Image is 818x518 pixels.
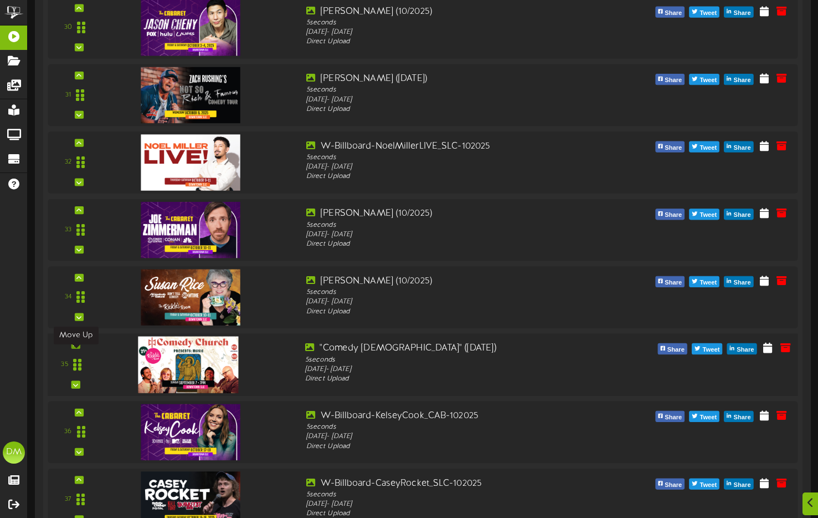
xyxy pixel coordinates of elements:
div: 5 seconds [305,355,604,365]
button: Tweet [689,411,719,422]
button: Tweet [689,479,719,490]
div: [PERSON_NAME] (10/2025) [306,207,602,220]
button: Share [655,209,685,220]
span: Share [732,7,753,19]
span: Tweet [697,479,719,491]
span: Share [662,74,684,87]
div: [DATE] - [DATE] [306,28,602,37]
button: Tweet [689,276,719,287]
button: Share [724,276,753,287]
span: Tweet [697,142,719,154]
span: Share [732,479,753,491]
div: Direct Upload [306,105,602,114]
div: W-Billboard-KelseyCook_CAB-102025 [306,410,602,423]
div: 37 [65,495,71,504]
button: Share [724,74,753,85]
div: 31 [65,90,71,100]
span: Tweet [700,344,722,356]
div: 5 seconds [306,220,602,230]
div: DM [3,441,25,464]
div: W-Billboard-NoelMillerLIVE_SLC-102025 [306,140,602,153]
span: Share [732,277,753,289]
button: Share [727,343,757,354]
div: 5 seconds [306,288,602,297]
span: Share [662,479,684,491]
span: Tweet [697,209,719,221]
div: Direct Upload [306,37,602,47]
img: 4c69ebb6-dc6d-43c6-a11b-cfcdd3c4d1d1.jpg [141,269,240,325]
span: Tweet [697,7,719,19]
button: Share [657,343,687,354]
img: 7d7a0441-bac4-488a-961a-17c843fae936.jpg [141,134,240,190]
span: Tweet [697,277,719,289]
div: [PERSON_NAME] ([DATE]) [306,73,602,85]
button: Tweet [689,141,719,153]
span: Share [662,209,684,221]
button: Share [724,141,753,153]
div: [DATE] - [DATE] [306,95,602,104]
button: Share [655,7,685,18]
img: 5501b6a8-2b15-4020-91db-c419e581c022.jpg [138,337,239,393]
span: Share [732,142,753,154]
button: Tweet [689,209,719,220]
div: 33 [65,225,71,235]
span: Share [732,209,753,221]
button: Share [655,411,685,422]
img: 26d31fdc-bf48-4135-978a-ed7549d06382.jpg [141,404,240,460]
div: 5 seconds [306,85,602,95]
div: 5 seconds [306,18,602,27]
div: [DATE] - [DATE] [305,365,604,375]
button: Share [655,74,685,85]
span: Share [662,142,684,154]
span: Share [734,344,756,356]
img: 23e59b0c-bdc0-477d-b467-cc1a04353361.jpg [141,67,240,123]
button: Share [655,479,685,490]
button: Share [655,276,685,287]
div: 30 [64,23,72,32]
div: 5 seconds [306,490,602,499]
div: W-Billboard-CaseyRocket_SLC-102025 [306,477,602,490]
button: Share [724,479,753,490]
button: Share [724,411,753,422]
div: 5 seconds [306,153,602,162]
div: [DATE] - [DATE] [306,500,602,509]
div: [DATE] - [DATE] [306,297,602,307]
div: [PERSON_NAME] (10/2025) [306,275,602,288]
div: Direct Upload [306,307,602,316]
img: 3b8fa44e-f10f-4e58-9c16-bf520e7479c7.jpg [141,202,240,258]
div: Direct Upload [305,374,604,384]
div: [DATE] - [DATE] [306,432,602,441]
span: Share [732,412,753,424]
div: Direct Upload [306,442,602,451]
div: [PERSON_NAME] (10/2025) [306,5,602,18]
div: 36 [64,428,71,437]
div: 34 [65,292,71,302]
span: Share [665,344,687,356]
button: Share [655,141,685,153]
button: Tweet [689,74,719,85]
button: Share [724,209,753,220]
div: "Comedy [DEMOGRAPHIC_DATA]" ([DATE]) [305,342,604,355]
button: Tweet [689,7,719,18]
div: [DATE] - [DATE] [306,162,602,172]
div: Direct Upload [306,172,602,181]
div: 32 [65,158,71,167]
div: 35 [61,360,68,370]
div: Direct Upload [306,240,602,249]
span: Share [662,412,684,424]
div: [DATE] - [DATE] [306,230,602,240]
button: Tweet [692,343,722,354]
span: Tweet [697,412,719,424]
div: 5 seconds [306,423,602,432]
span: Share [732,74,753,87]
span: Share [662,277,684,289]
span: Share [662,7,684,19]
button: Share [724,7,753,18]
span: Tweet [697,74,719,87]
